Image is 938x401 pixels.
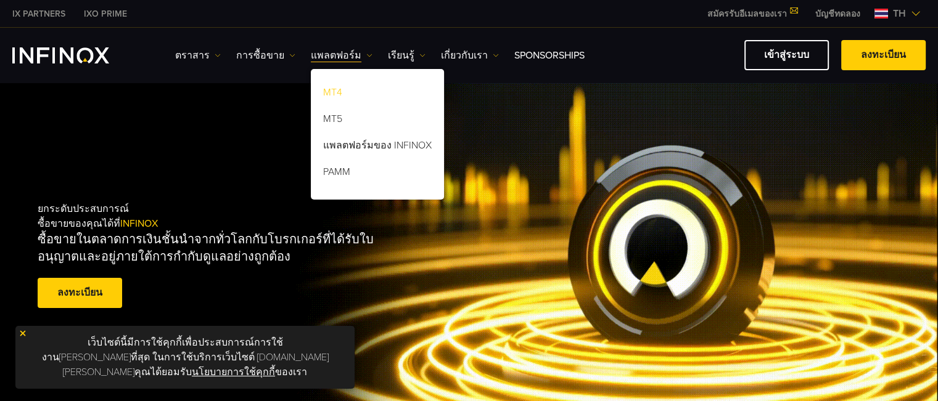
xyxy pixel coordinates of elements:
[806,7,870,20] a: INFINOX MENU
[192,366,275,378] a: นโยบายการใช้คุกกี้
[38,231,404,265] p: ซื้อขายในตลาดการเงินชั้นนำจากทั่วโลกกับโบรกเกอร์ที่ได้รับใบอนุญาตและอยู่ภายใต้การกำกับดูแลอย่างถู...
[19,329,27,338] img: yellow close icon
[175,48,221,63] a: ตราสาร
[3,7,75,20] a: INFINOX
[441,48,499,63] a: เกี่ยวกับเรา
[698,9,806,19] a: สมัครรับอีเมลของเรา
[120,217,158,230] span: INFINOX
[22,332,348,383] p: เว็บไซต์นี้มีการใช้คุกกี้เพื่อประสบการณ์การใช้งาน[PERSON_NAME]ที่สุด ในการใช้บริการเว็บไซต์ [DOMA...
[236,48,295,63] a: การซื้อขาย
[311,161,444,187] a: PAMM
[514,48,585,63] a: Sponsorships
[311,81,444,108] a: MT4
[12,47,138,63] a: INFINOX Logo
[311,48,372,63] a: แพลตฟอร์ม
[75,7,136,20] a: INFINOX
[311,134,444,161] a: แพลตฟอร์มของ INFINOX
[38,183,495,331] div: ยกระดับประสบการณ์ ซื้อขายของคุณได้ที่
[388,48,426,63] a: เรียนรู้
[888,6,911,21] span: th
[841,40,926,70] a: ลงทะเบียน
[311,108,444,134] a: MT5
[744,40,829,70] a: เข้าสู่ระบบ
[38,278,122,308] a: ลงทะเบียน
